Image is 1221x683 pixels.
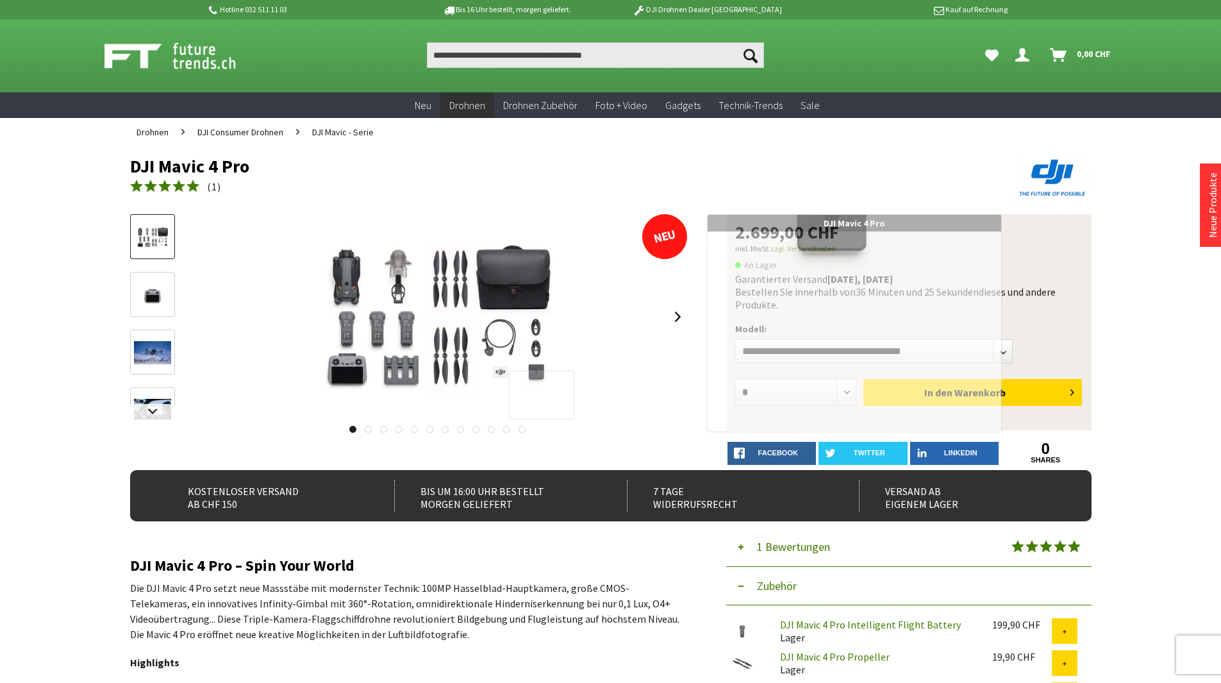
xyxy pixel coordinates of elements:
[770,618,982,644] div: Lager
[406,92,440,119] a: Neu
[627,480,831,512] div: 7 Tage Widerrufsrecht
[162,480,367,512] div: Kostenloser Versand ab CHF 150
[207,180,221,193] span: ( )
[427,42,764,68] input: Produkt, Marke, Kategorie, EAN, Artikelnummer…
[449,99,485,112] span: Drohnen
[910,442,999,465] a: LinkedIn
[137,126,169,138] span: Drohnen
[1045,42,1117,68] a: Warenkorb
[130,580,688,642] p: Die DJI Mavic 4 Pro setzt neue Massstäbe mit modernster Technik: 100MP Hasselblad-Hauptkamera, gr...
[306,118,380,146] a: DJI Mavic - Serie
[130,557,688,574] h2: DJI Mavic 4 Pro – Spin Your World
[727,442,817,465] a: facebook
[808,2,1008,17] p: Kauf auf Rechnung
[1015,156,1092,199] img: DJI
[595,99,647,112] span: Foto + Video
[726,618,758,643] img: DJI Mavic 4 Pro Intelligent Flight Battery
[191,118,290,146] a: DJI Consumer Drohnen
[818,442,908,465] a: twitter
[394,480,599,512] div: Bis um 16:00 Uhr bestellt Morgen geliefert
[665,99,701,112] span: Gadgets
[415,99,431,112] span: Neu
[1001,456,1090,464] a: shares
[1206,173,1219,238] a: Neue Produkte
[992,618,1052,631] div: 199,90 CHF
[979,42,1005,68] a: Meine Favoriten
[780,618,961,631] a: DJI Mavic 4 Pro Intelligent Flight Battery
[758,449,798,457] span: facebook
[301,214,574,419] img: DJI Mavic 4 Pro
[854,449,885,457] span: twitter
[212,180,217,193] span: 1
[726,567,1092,605] button: Zubehör
[586,92,656,119] a: Foto + Video
[494,92,586,119] a: Drohnen Zubehör
[312,126,374,138] span: DJI Mavic - Serie
[656,92,710,119] a: Gadgets
[710,92,792,119] a: Technik-Trends
[197,126,283,138] span: DJI Consumer Drohnen
[1010,42,1040,68] a: Dein Konto
[207,2,407,17] p: Hotline 032 511 11 03
[130,156,899,176] h1: DJI Mavic 4 Pro
[824,217,885,229] span: DJI Mavic 4 Pro
[770,650,982,676] div: Lager
[859,480,1063,512] div: Versand ab eigenem Lager
[130,179,221,195] a: (1)
[607,2,807,17] p: DJI Drohnen Dealer [GEOGRAPHIC_DATA]
[1077,44,1111,64] span: 0,00 CHF
[992,650,1052,663] div: 19,90 CHF
[792,92,829,119] a: Sale
[407,2,607,17] p: Bis 16 Uhr bestellt, morgen geliefert.
[503,99,577,112] span: Drohnen Zubehör
[944,449,977,457] span: LinkedIn
[130,118,175,146] a: Drohnen
[104,40,264,72] img: Shop Futuretrends - zur Startseite wechseln
[726,650,758,675] img: DJI Mavic 4 Pro Propeller
[780,650,890,663] a: DJI Mavic 4 Pro Propeller
[726,528,1092,567] button: 1 Bewertungen
[718,99,783,112] span: Technik-Trends
[737,42,764,68] button: Suchen
[130,656,179,669] strong: Highlights
[1001,442,1090,456] a: 0
[801,99,820,112] span: Sale
[134,223,171,251] img: Vorschau: DJI Mavic 4 Pro
[440,92,494,119] a: Drohnen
